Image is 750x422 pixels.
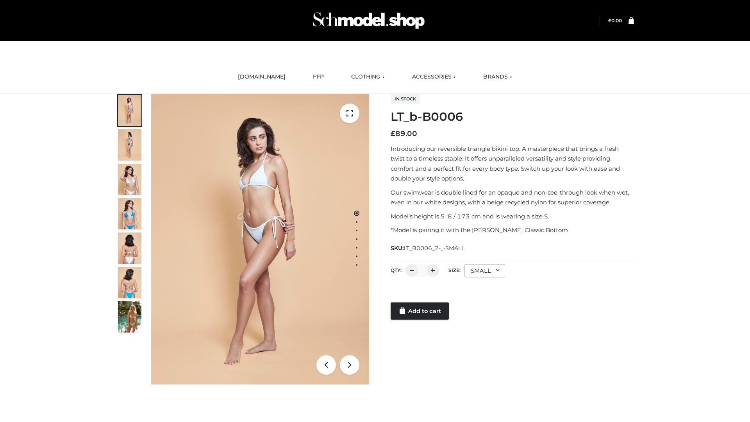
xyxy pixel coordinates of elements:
[118,95,141,126] img: ArielClassicBikiniTop_CloudNine_AzureSky_OW114ECO_1-scaled.jpg
[391,302,449,320] a: Add to cart
[118,198,141,229] img: ArielClassicBikiniTop_CloudNine_AzureSky_OW114ECO_4-scaled.jpg
[391,188,634,207] p: Our swimwear is double lined for an opaque and non-see-through look when wet, even in our white d...
[464,264,505,277] div: SMALL
[608,18,611,23] span: £
[118,164,141,195] img: ArielClassicBikiniTop_CloudNine_AzureSky_OW114ECO_3-scaled.jpg
[232,68,291,86] a: [DOMAIN_NAME]
[391,267,402,273] label: QTY:
[391,211,634,222] p: Model’s height is 5 ‘8 / 173 cm and is wearing a size S.
[118,232,141,264] img: ArielClassicBikiniTop_CloudNine_AzureSky_OW114ECO_7-scaled.jpg
[118,301,141,333] img: Arieltop_CloudNine_AzureSky2.jpg
[391,110,634,124] h1: LT_b-B0006
[118,129,141,161] img: ArielClassicBikiniTop_CloudNine_AzureSky_OW114ECO_2-scaled.jpg
[391,129,417,138] bdi: 89.00
[391,94,420,104] span: In stock
[345,68,391,86] a: CLOTHING
[477,68,518,86] a: BRANDS
[307,68,330,86] a: FFP
[608,18,622,23] a: £0.00
[310,5,427,36] img: Schmodel Admin 964
[406,68,462,86] a: ACCESSORIES
[118,267,141,298] img: ArielClassicBikiniTop_CloudNine_AzureSky_OW114ECO_8-scaled.jpg
[608,18,622,23] bdi: 0.00
[391,225,634,235] p: *Model is pairing it with the [PERSON_NAME] Classic Bottom
[404,245,464,252] span: LT_B0006_2-_-SMALL
[448,267,461,273] label: Size:
[391,243,465,253] span: SKU:
[391,129,395,138] span: £
[391,144,634,184] p: Introducing our reversible triangle bikini top. A masterpiece that brings a fresh twist to a time...
[151,94,369,384] img: ArielClassicBikiniTop_CloudNine_AzureSky_OW114ECO_1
